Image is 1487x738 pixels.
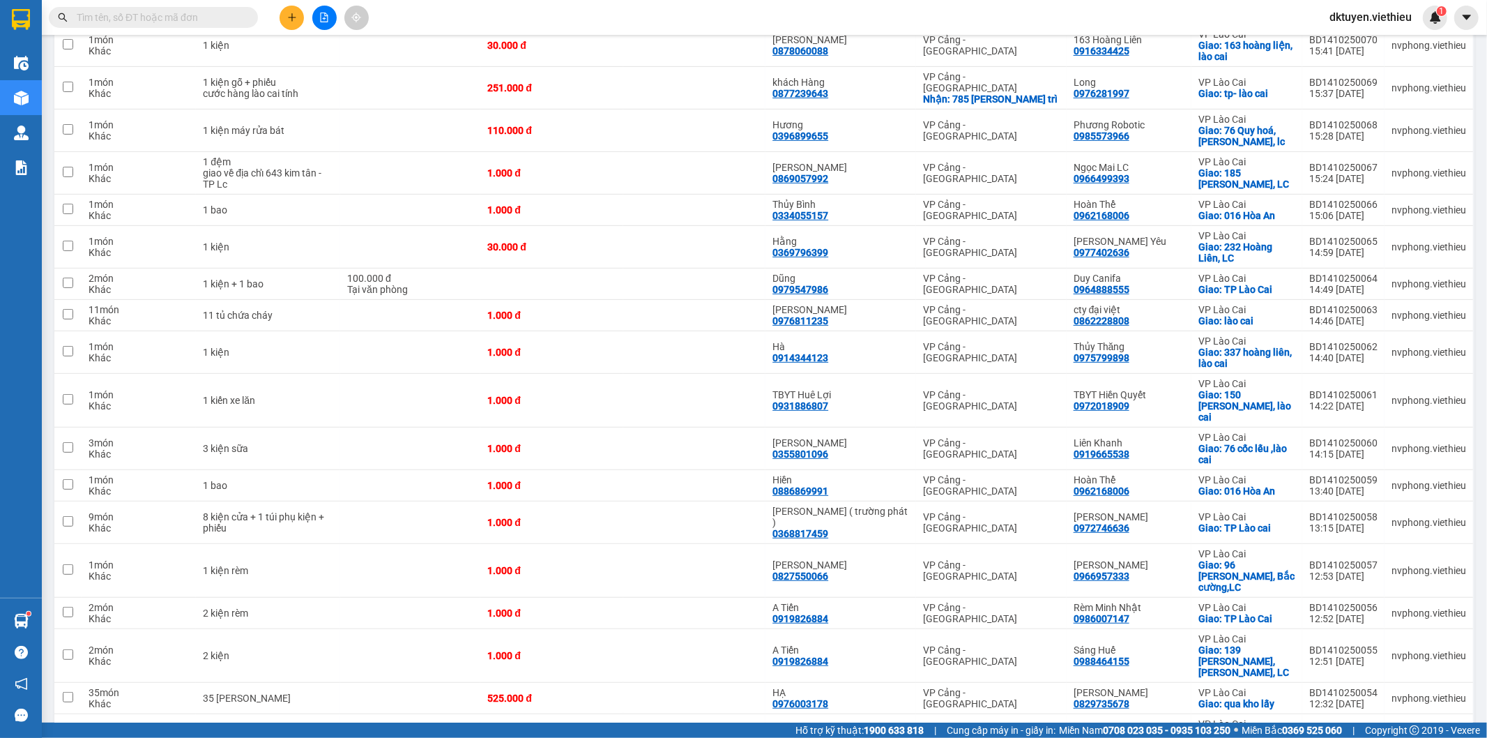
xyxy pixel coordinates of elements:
div: Hiền [772,474,909,485]
div: BD1410250057 [1309,559,1378,571]
span: plus [287,13,297,22]
div: VP Lào Cai [1198,114,1295,125]
span: aim [351,13,361,22]
div: BD1410250065 [1309,236,1378,247]
div: 15:06 [DATE] [1309,210,1378,221]
div: 1.000 đ [487,608,616,619]
div: BD1410250070 [1309,34,1378,45]
span: message [15,709,28,722]
div: Rèm Minh Nhật [1074,602,1184,613]
div: VP Lào Cai [1198,474,1295,485]
div: 0976281997 [1074,88,1129,99]
span: 1 [1439,6,1444,16]
div: Long [1074,77,1184,88]
div: BD1410250056 [1309,602,1378,613]
div: 0931886807 [772,400,828,412]
div: 14:59 [DATE] [1309,247,1378,258]
button: file-add [312,6,337,30]
div: VP Cảng - [GEOGRAPHIC_DATA] [923,687,1060,709]
div: 1 món [89,559,189,571]
div: Giao: 76 Quy hoá, Kim Tân, lc [1198,125,1295,147]
div: Giao: 185 Trần Hưng Đạo, LC [1198,167,1295,190]
div: Giao: 96 lê thanh, Bắc cường,LC [1198,559,1295,593]
div: 0369796399 [772,247,828,258]
div: BD1410250067 [1309,162,1378,173]
div: Phương Robotic [1074,119,1184,130]
div: VP Cảng - [GEOGRAPHIC_DATA] [923,119,1060,142]
div: 0877239643 [772,88,828,99]
div: 12:53 [DATE] [1309,571,1378,582]
div: Đào Huy Thục [772,34,909,45]
div: Hà [772,341,909,352]
div: giao về địa chỉ 643 kim tân - TP Lc [203,167,333,190]
div: nvphong.viethieu [1391,82,1466,93]
div: VP Lào Cai [1198,687,1295,698]
div: VP Cảng - [GEOGRAPHIC_DATA] [923,511,1060,534]
div: 14:49 [DATE] [1309,284,1378,295]
div: cước hàng lào cai tính [203,88,333,99]
div: nvphong.viethieu [1391,347,1466,358]
div: 1 kiện [203,241,333,253]
span: file-add [319,13,329,22]
img: warehouse-icon [14,126,29,140]
div: Khác [89,88,189,99]
div: VP Cảng - [GEOGRAPHIC_DATA] [923,341,1060,363]
div: BD1410250066 [1309,199,1378,210]
div: VP Lào Cai [1198,304,1295,315]
div: 0977402636 [1074,247,1129,258]
div: 14:40 [DATE] [1309,352,1378,363]
div: 15:41 [DATE] [1309,45,1378,57]
div: 2 kiện rèm [203,608,333,619]
div: Giao: 150 kim tân, lào cai [1198,389,1295,423]
div: VP Lào Cai [1198,378,1295,389]
div: Chị Phương [772,304,909,315]
strong: 0369 525 060 [1282,725,1342,736]
div: 525.000 đ [487,693,616,704]
div: 1.000 đ [487,443,616,454]
div: 0966957333 [1074,571,1129,582]
div: 1 món [89,341,189,352]
div: 1 kiện gỗ + phiếu [203,77,333,88]
div: 0919665538 [1074,449,1129,460]
div: Giao: TP Lào Cai [1198,284,1295,295]
div: 1.000 đ [487,347,616,358]
div: BD1410250061 [1309,389,1378,400]
div: A Tiến [772,602,909,613]
div: BD1410250054 [1309,687,1378,698]
div: Thắng Ngọc [1074,559,1184,571]
div: Khác [89,210,189,221]
div: Liên Khanh [1074,437,1184,449]
span: Miền Bắc [1242,723,1342,738]
div: 0988464155 [1074,656,1129,667]
div: 11 tủ chứa cháy [203,310,333,321]
div: 0972018909 [1074,400,1129,412]
img: warehouse-icon [14,56,29,70]
div: VP Lào Cai [1198,718,1295,730]
div: 35 thùng sơn [203,693,333,704]
div: 0914344123 [772,352,828,363]
div: VP Cảng - [GEOGRAPHIC_DATA] [923,645,1060,667]
div: 14:22 [DATE] [1309,400,1378,412]
div: 1.000 đ [487,167,616,179]
div: BD1410250064 [1309,273,1378,284]
div: 15:37 [DATE] [1309,88,1378,99]
div: Anh Tiến [772,559,909,571]
div: Giao: TP Lào cai [1198,522,1295,534]
div: 2 món [89,602,189,613]
div: Tại văn phòng [347,284,473,295]
div: nvphong.viethieu [1391,443,1466,454]
div: 0396899655 [772,130,828,142]
div: VP Lào Cai [1198,432,1295,443]
div: Nhận: 785 nguyễn khoái - thanh trì [923,93,1060,105]
div: VP Cảng - [GEOGRAPHIC_DATA] [923,559,1060,582]
div: 1 món [89,162,189,173]
div: Giao: qua kho lấy [1198,698,1295,709]
div: 1.000 đ [487,650,616,661]
div: Hương [772,119,909,130]
div: nvphong.viethieu [1391,395,1466,406]
div: 30.000 đ [487,40,616,51]
strong: 1900 633 818 [864,725,924,736]
div: VP Lào Cai [1198,633,1295,645]
div: Thủy Bình [772,199,909,210]
div: Khác [89,45,189,57]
